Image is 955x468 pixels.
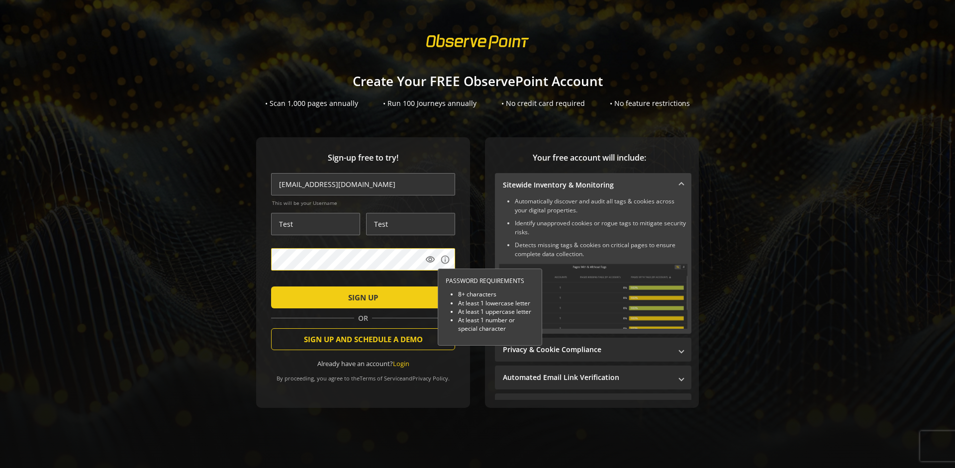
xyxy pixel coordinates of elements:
span: Your free account will include: [495,152,684,164]
div: • Run 100 Journeys annually [383,98,477,108]
mat-expansion-panel-header: Automated Email Link Verification [495,366,691,389]
div: PASSWORD REQUIREMENTS [446,277,534,285]
mat-expansion-panel-header: Sitewide Inventory & Monitoring [495,173,691,197]
mat-icon: info [440,255,450,265]
input: Last Name * [366,213,455,235]
mat-panel-title: Privacy & Cookie Compliance [503,345,671,355]
mat-expansion-panel-header: Privacy & Cookie Compliance [495,338,691,362]
a: Privacy Policy [412,374,448,382]
a: Terms of Service [360,374,402,382]
span: SIGN UP [348,288,378,306]
span: SIGN UP AND SCHEDULE A DEMO [304,330,423,348]
li: At least 1 number or special character [458,316,534,333]
input: First Name * [271,213,360,235]
span: OR [354,313,372,323]
a: Login [393,359,409,368]
button: SIGN UP AND SCHEDULE A DEMO [271,328,455,350]
div: • No credit card required [501,98,585,108]
span: Sign-up free to try! [271,152,455,164]
div: Already have an account? [271,359,455,369]
li: Identify unapproved cookies or rogue tags to mitigate security risks. [515,219,687,237]
div: • No feature restrictions [610,98,690,108]
div: Sitewide Inventory & Monitoring [495,197,691,334]
span: This will be your Username [272,199,455,206]
div: By proceeding, you agree to the and . [271,368,455,382]
div: • Scan 1,000 pages annually [265,98,358,108]
img: Sitewide Inventory & Monitoring [499,264,687,329]
li: Detects missing tags & cookies on critical pages to ensure complete data collection. [515,241,687,259]
button: SIGN UP [271,286,455,308]
mat-panel-title: Automated Email Link Verification [503,373,671,382]
li: Automatically discover and audit all tags & cookies across your digital properties. [515,197,687,215]
input: Email Address (name@work-email.com) * [271,173,455,195]
li: 8+ characters [458,290,534,298]
li: At least 1 uppercase letter [458,307,534,316]
mat-icon: visibility [425,255,435,265]
mat-expansion-panel-header: Performance Monitoring with Web Vitals [495,393,691,417]
li: At least 1 lowercase letter [458,299,534,307]
mat-panel-title: Sitewide Inventory & Monitoring [503,180,671,190]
